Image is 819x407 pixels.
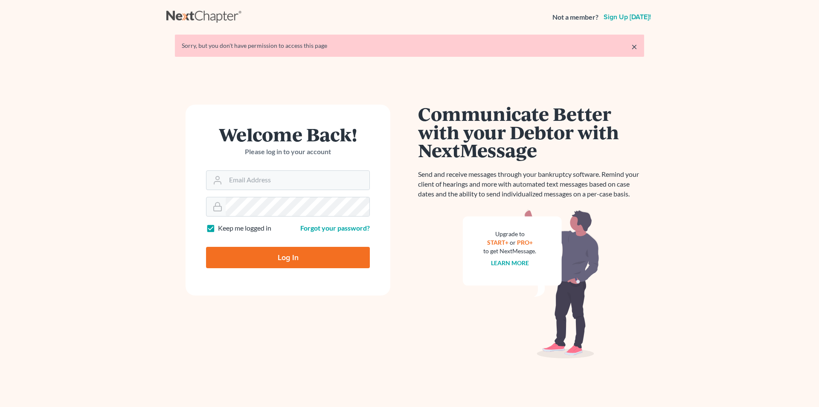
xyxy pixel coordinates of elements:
a: START+ [487,239,508,246]
span: or [510,239,516,246]
p: Send and receive messages through your bankruptcy software. Remind your client of hearings and mo... [418,170,644,199]
label: Keep me logged in [218,223,271,233]
p: Please log in to your account [206,147,370,157]
div: to get NextMessage. [483,247,536,255]
h1: Communicate Better with your Debtor with NextMessage [418,105,644,159]
a: Learn more [491,259,529,266]
h1: Welcome Back! [206,125,370,143]
input: Log In [206,247,370,268]
img: nextmessage_bg-59042aed3d76b12b5cd301f8e5b87938c9018125f34e5fa2b7a6b67550977c72.svg [463,209,599,359]
strong: Not a member? [552,12,598,22]
a: × [631,41,637,52]
div: Sorry, but you don't have permission to access this page [182,41,637,50]
input: Email Address [226,171,369,190]
a: Forgot your password? [300,224,370,232]
a: Sign up [DATE]! [602,14,653,20]
a: PRO+ [517,239,533,246]
div: Upgrade to [483,230,536,238]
